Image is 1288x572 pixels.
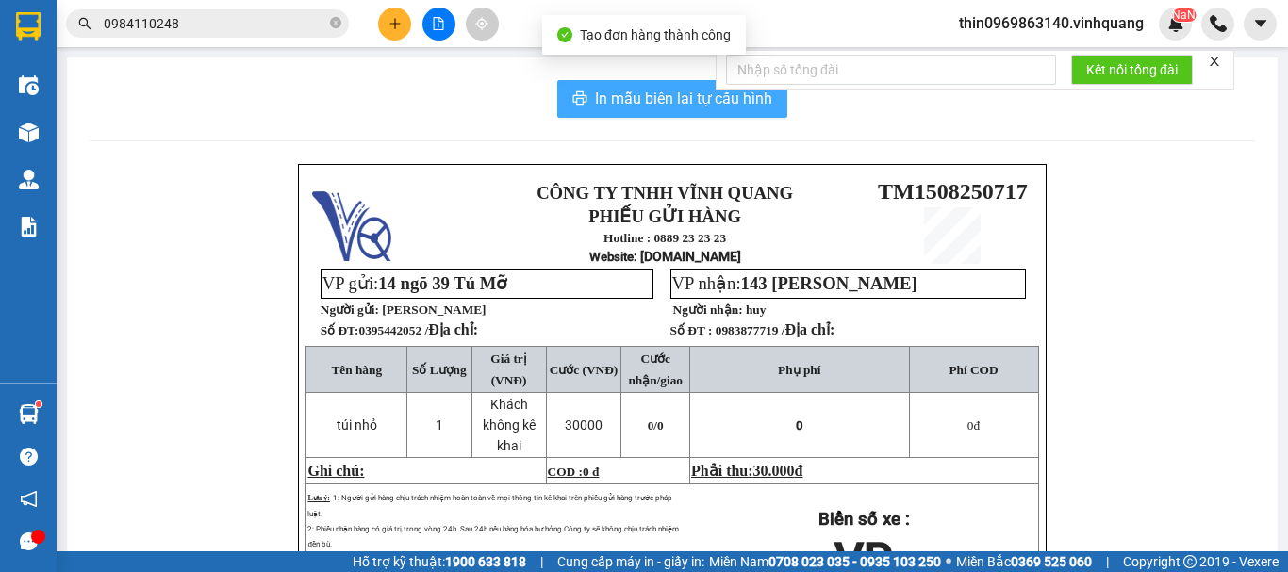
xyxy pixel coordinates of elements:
span: Cung cấp máy in - giấy in: [557,551,704,572]
strong: Số ĐT : [670,323,713,337]
span: message [20,532,38,550]
span: Địa chỉ: [784,321,834,337]
strong: Người nhận: [673,302,743,317]
span: 143 [PERSON_NAME] [741,273,917,293]
span: Giá trị (VNĐ) [490,351,526,387]
strong: 0369 525 060 [1011,554,1092,569]
span: 30.000 [753,463,795,479]
span: COD : [548,465,600,479]
input: Tìm tên, số ĐT hoặc mã đơn [104,13,326,34]
span: VP nhận: [672,273,917,293]
button: aim [466,8,499,41]
span: 0395442052 / [358,323,478,337]
span: notification [20,490,38,508]
strong: Số ĐT: [321,323,478,337]
span: túi nhỏ [337,417,377,433]
strong: CÔNG TY TNHH VĨNH QUANG [537,183,793,203]
span: check-circle [557,27,572,42]
button: plus [378,8,411,41]
strong: PHIẾU GỬI HÀNG [588,206,741,226]
span: 30000 [565,417,603,433]
span: Cước (VNĐ) [550,363,619,377]
img: warehouse-icon [19,75,39,95]
span: Phí COD [949,363,998,377]
span: Phụ phí [778,363,820,377]
span: ⚪️ [946,558,951,565]
span: In mẫu biên lai tự cấu hình [595,87,772,110]
img: logo-vxr [16,12,41,41]
span: copyright [1183,555,1197,568]
span: 0 [657,418,664,433]
span: [PERSON_NAME] [382,302,486,317]
button: caret-down [1244,8,1277,41]
sup: 1 [36,401,41,407]
span: 1 [436,417,443,433]
span: Ghi chú: [307,463,364,479]
span: search [78,17,91,30]
span: Hỗ trợ kỹ thuật: [353,551,526,572]
img: icon-new-feature [1167,15,1184,32]
span: Số Lượng [412,363,467,377]
span: Tên hàng [331,363,382,377]
strong: 1900 633 818 [445,554,526,569]
img: warehouse-icon [19,123,39,142]
span: huy [746,302,767,317]
span: Cước nhận/giao [628,351,683,387]
span: 1: Người gửi hàng chịu trách nhiệm hoàn toàn về mọi thông tin kê khai trên phiếu gửi hàng trước p... [307,494,671,518]
strong: Hotline : 0889 23 23 23 [603,231,726,245]
span: close-circle [330,17,341,28]
strong: Biển số xe : [818,509,910,530]
span: 0 đ [583,465,599,479]
span: question-circle [20,448,38,466]
span: TM1508250717 [878,179,1028,204]
span: 2: Phiếu nhận hàng có giá trị trong vòng 24h. Sau 24h nếu hàng hóa hư hỏng Công ty sẽ không chịu ... [307,525,679,548]
span: 0983877719 / [716,323,835,337]
span: Phải thu: [691,463,802,479]
span: 0 [796,418,803,433]
strong: : [DOMAIN_NAME] [589,249,741,264]
span: | [1106,551,1109,572]
span: close-circle [330,15,341,33]
span: aim [475,17,488,30]
span: 0 [967,418,974,433]
strong: 0708 023 035 - 0935 103 250 [768,554,941,569]
span: Miền Bắc [956,551,1092,572]
span: đ [795,463,803,479]
button: Kết nối tổng đài [1071,55,1193,85]
img: logo [312,182,391,261]
span: 0/ [648,418,664,433]
span: VP gửi: [322,273,508,293]
span: file-add [432,17,445,30]
strong: Người gửi: [321,302,379,317]
span: Miền Nam [709,551,941,572]
span: Website [589,250,634,264]
span: đ [967,418,980,433]
span: 14 ngõ 39 Tú Mỡ [378,273,507,293]
span: Kết nối tổng đài [1086,59,1178,80]
img: phone-icon [1210,15,1227,32]
span: printer [572,90,587,108]
img: solution-icon [19,217,39,237]
span: Lưu ý: [307,494,329,502]
input: Nhập số tổng đài [726,55,1056,85]
span: close [1208,55,1221,68]
span: plus [388,17,402,30]
button: file-add [422,8,455,41]
img: warehouse-icon [19,404,39,424]
span: Tạo đơn hàng thành công [580,27,731,42]
span: | [540,551,543,572]
span: Khách không kê khai [483,397,536,453]
img: warehouse-icon [19,170,39,189]
button: printerIn mẫu biên lai tự cấu hình [557,80,787,118]
span: caret-down [1252,15,1269,32]
span: thin0969863140.vinhquang [944,11,1159,35]
span: Địa chỉ: [428,321,478,337]
sup: NaN [1172,8,1196,22]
